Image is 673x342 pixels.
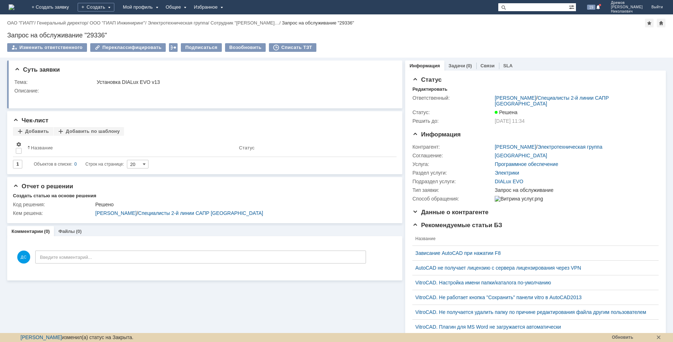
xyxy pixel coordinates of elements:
div: Запрос на обслуживание "29336" [7,32,666,39]
a: Электротехническая группа [148,20,208,26]
a: Зависание AutoCAD при нажатии F8 [415,250,650,256]
div: Соглашение: [412,153,493,158]
a: ООО "ГИАП Инжиниринг" [90,20,145,26]
img: Витрина услуг.png [495,196,543,202]
a: Задачи [449,63,465,68]
span: Информация [412,131,461,138]
a: DIALux EVO [495,179,523,184]
div: Запрос на обслуживание "29336" [282,20,354,26]
a: SLA [503,63,513,68]
div: / [7,20,37,26]
span: Данные о контрагенте [412,209,489,216]
a: Комментарии [12,229,43,234]
div: 0 [74,160,77,168]
div: / [90,20,148,26]
span: ДС [17,251,30,264]
div: изменил(а) статус на Закрыта. [20,334,608,341]
div: Ответственный: [412,95,493,101]
span: Отчет о решении [13,183,73,190]
div: Кем решена: [13,210,94,216]
span: Расширенный поиск [569,3,576,10]
div: Редактировать [412,86,447,92]
a: Специалисты 2-й линии САПР [GEOGRAPHIC_DATA] [138,210,263,216]
div: / [148,20,211,26]
div: Установка DIALux EVO v13 [97,79,392,85]
a: [PERSON_NAME] [495,144,536,150]
div: Сделать домашней страницей [657,19,665,27]
span: Николаевич [611,9,643,14]
div: / [95,210,392,216]
a: Связи [481,63,495,68]
th: Название [412,232,653,246]
div: / [211,20,282,26]
i: Строк на странице: [34,160,124,168]
span: Чек-лист [13,117,49,124]
span: Дремов [611,1,643,5]
th: Название [24,139,236,157]
div: Услуга: [412,161,493,167]
div: Тип заявки: [412,187,493,193]
div: Работа с массовостью [169,43,178,52]
span: Объектов в списке: [34,162,72,167]
a: Файлы [58,229,75,234]
div: Код решения: [13,202,94,207]
div: Способ обращения: [412,196,493,202]
div: Название [31,145,53,150]
th: Статус [236,139,391,157]
a: Информация [409,63,440,68]
a: Генеральный директор [37,20,87,26]
div: Скрыть панель состояния. Сообщение появится, когда произойдет новое изменение [656,334,661,340]
span: Статус [412,76,441,83]
div: Раздел услуги: [412,170,493,176]
img: logo [9,4,14,10]
div: Обновить [612,335,655,340]
div: Описание: [14,88,393,94]
span: Суть заявки [14,66,60,73]
div: Контрагент: [412,144,493,150]
div: (0) [466,63,472,68]
div: Создать статью на основе решения [13,193,96,199]
div: Подраздел услуги: [412,179,493,184]
div: Запрос на обслуживание [495,187,655,193]
div: / [495,144,602,150]
a: [PERSON_NAME] [95,210,137,216]
span: Настройки [16,141,22,147]
a: VitroCAD. Не получается удалить папку по причине редактирования файла другим пользователем [415,309,650,315]
div: / [37,20,90,26]
div: Статус [239,145,255,150]
div: (0) [44,229,50,234]
a: Электротехническая группа [537,144,602,150]
div: Добавить в избранное [645,19,654,27]
span: 19 [587,5,595,10]
a: [PERSON_NAME] [495,95,536,101]
div: (0) [76,229,82,234]
div: Решить до: [412,118,493,124]
a: [PERSON_NAME] [20,334,62,340]
div: Статус: [412,109,493,115]
a: VitroCAD. Настройка имени папки/каталога по-умолчанию [415,280,650,285]
a: VitroCAD. Плагин для MS Word не загружается автоматически [415,324,650,330]
span: [PERSON_NAME] [611,5,643,9]
div: Решено [95,202,392,207]
span: Решена [495,109,517,115]
div: Создать [78,3,114,12]
a: AutoCAD не получает лицензию с сервера лицензирования через VPN [415,265,650,271]
a: ОАО "ГИАП" [7,20,34,26]
a: Электрики [495,170,519,176]
a: Специалисты 2-й линии САПР [GEOGRAPHIC_DATA] [495,95,609,107]
a: Сотрудник "[PERSON_NAME]… [211,20,279,26]
a: Перейти на домашнюю страницу [9,4,14,10]
a: [GEOGRAPHIC_DATA] [495,153,547,158]
a: Программное обеспечение [495,161,558,167]
div: Тема: [14,79,95,85]
div: / [495,95,655,107]
span: [DATE] 11:34 [495,118,525,124]
a: VitroCAD. Не работает кнопка "Сохранить" панели vitro в AutoCAD2013 [415,294,650,300]
span: Рекомендуемые статьи БЗ [412,222,502,229]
